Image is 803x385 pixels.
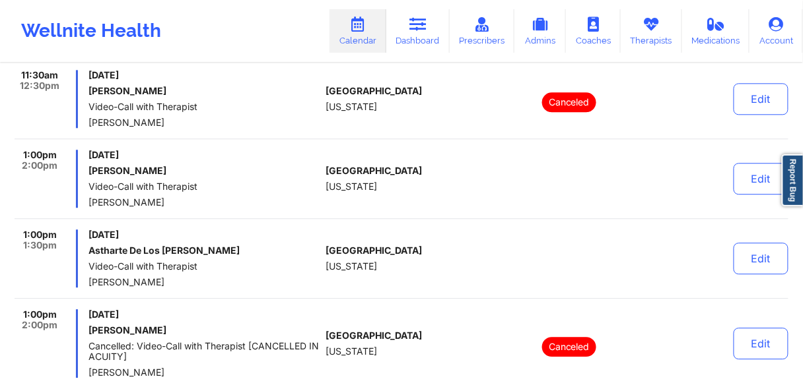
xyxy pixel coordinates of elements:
a: Admins [514,9,566,53]
span: [GEOGRAPHIC_DATA] [326,245,422,256]
span: 1:00pm [23,309,57,320]
span: [US_STATE] [326,346,377,357]
h6: Astharte De Los [PERSON_NAME] [88,245,320,256]
span: 2:00pm [22,160,57,171]
span: Cancelled: Video-Call with Therapist [CANCELLED IN ACUITY] [88,341,320,362]
span: [GEOGRAPHIC_DATA] [326,330,422,341]
span: [GEOGRAPHIC_DATA] [326,86,422,96]
h6: [PERSON_NAME] [88,325,320,336]
a: Prescribers [450,9,515,53]
a: Calendar [330,9,386,53]
button: Edit [734,243,788,274]
button: Edit [734,83,788,115]
p: Canceled [542,92,596,112]
button: Edit [734,328,788,359]
span: Video-Call with Therapist [88,181,320,192]
button: Edit [734,163,788,194]
span: [PERSON_NAME] [88,367,320,378]
a: Account [750,9,803,53]
span: [DATE] [88,150,320,160]
span: 12:30pm [20,80,59,91]
h6: [PERSON_NAME] [88,86,320,96]
a: Medications [682,9,750,53]
span: [US_STATE] [326,102,377,112]
span: 1:00pm [23,150,57,160]
span: Video-Call with Therapist [88,261,320,272]
span: 1:30pm [23,240,57,251]
span: [US_STATE] [326,261,377,272]
a: Coaches [566,9,621,53]
span: 11:30am [21,70,58,80]
span: [PERSON_NAME] [88,197,320,208]
span: [DATE] [88,70,320,80]
span: [US_STATE] [326,181,377,192]
a: Report Bug [782,154,803,206]
p: Canceled [542,337,596,357]
span: 1:00pm [23,229,57,240]
span: [PERSON_NAME] [88,277,320,287]
span: Video-Call with Therapist [88,102,320,112]
span: [PERSON_NAME] [88,117,320,128]
span: [DATE] [88,229,320,240]
a: Dashboard [386,9,450,53]
span: [GEOGRAPHIC_DATA] [326,165,422,176]
h6: [PERSON_NAME] [88,165,320,176]
span: [DATE] [88,309,320,320]
a: Therapists [621,9,682,53]
span: 2:00pm [22,320,57,330]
